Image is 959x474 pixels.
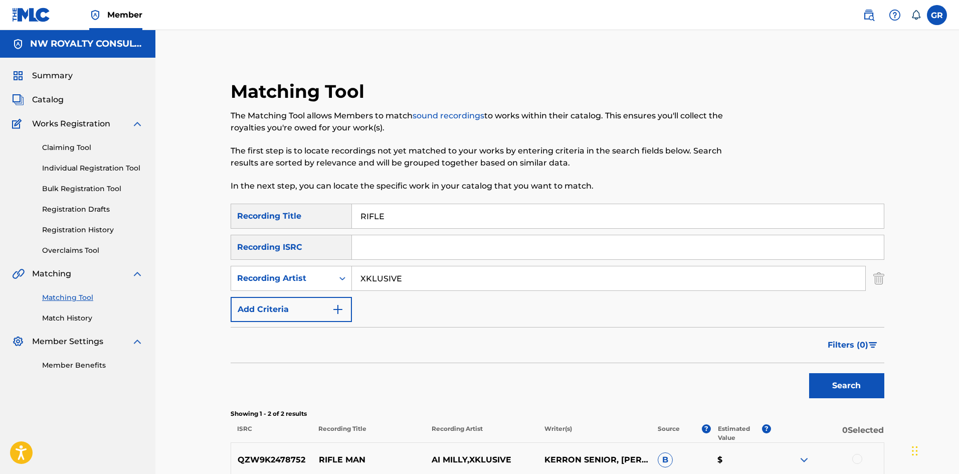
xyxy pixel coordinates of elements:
[42,360,143,371] a: Member Benefits
[12,336,24,348] img: Member Settings
[12,70,24,82] img: Summary
[873,266,884,291] img: Delete Criterion
[931,314,959,395] iframe: Resource Center
[131,336,143,348] img: expand
[762,424,771,433] span: ?
[413,111,484,120] a: sound recordings
[771,424,884,442] p: 0 Selected
[927,5,947,25] div: User Menu
[231,110,734,134] p: The Matching Tool allows Members to match to works within their catalog. This ensures you'll coll...
[231,297,352,322] button: Add Criteria
[312,424,425,442] p: Recording Title
[231,454,312,466] p: QZW9K2478752
[702,424,711,433] span: ?
[911,10,921,20] div: Notifications
[231,145,734,169] p: The first step is to locate recordings not yet matched to your works by entering criteria in the ...
[822,333,884,358] button: Filters (0)
[809,373,884,398] button: Search
[909,426,959,474] iframe: Chat Widget
[859,5,879,25] a: Public Search
[30,38,143,50] h5: NW ROYALTY CONSULTING, LLC.
[12,8,51,22] img: MLC Logo
[425,424,538,442] p: Recording Artist
[231,180,734,192] p: In the next step, you can locate the specific work in your catalog that you want to match.
[12,70,73,82] a: SummarySummary
[231,80,369,103] h2: Matching Tool
[828,339,868,351] span: Filters ( 0 )
[798,454,810,466] img: expand
[237,272,327,284] div: Recording Artist
[42,184,143,194] a: Bulk Registration Tool
[869,342,877,348] img: filter
[42,142,143,153] a: Claiming Tool
[12,94,64,106] a: CatalogCatalog
[32,70,73,82] span: Summary
[42,163,143,174] a: Individual Registration Tool
[42,204,143,215] a: Registration Drafts
[89,9,101,21] img: Top Rightsholder
[538,424,651,442] p: Writer(s)
[107,9,142,21] span: Member
[231,424,312,442] p: ISRC
[332,303,344,315] img: 9d2ae6d4665cec9f34b9.svg
[658,452,673,467] span: B
[312,454,425,466] p: RIFLE MAN
[42,225,143,235] a: Registration History
[32,94,64,106] span: Catalog
[711,454,771,466] p: $
[42,313,143,324] a: Match History
[12,268,25,280] img: Matching
[538,454,651,466] p: KERRON SENIOR, [PERSON_NAME]
[231,409,884,418] p: Showing 1 - 2 of 2 results
[42,292,143,303] a: Matching Tool
[32,118,110,130] span: Works Registration
[12,94,24,106] img: Catalog
[42,245,143,256] a: Overclaims Tool
[32,336,103,348] span: Member Settings
[231,204,884,403] form: Search Form
[863,9,875,21] img: search
[12,118,25,130] img: Works Registration
[885,5,905,25] div: Help
[658,424,680,442] p: Source
[889,9,901,21] img: help
[912,436,918,466] div: Drag
[425,454,538,466] p: AI MILLY,XKLUSIVE
[12,38,24,50] img: Accounts
[131,118,143,130] img: expand
[718,424,762,442] p: Estimated Value
[131,268,143,280] img: expand
[32,268,71,280] span: Matching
